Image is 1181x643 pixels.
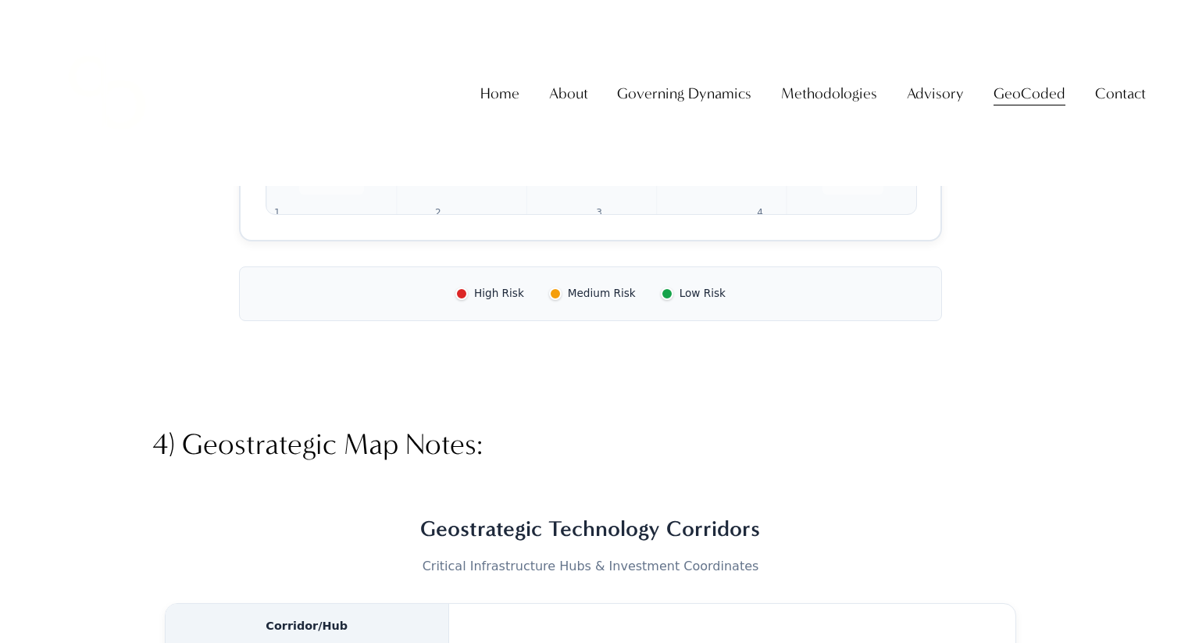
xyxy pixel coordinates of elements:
a: folder dropdown [1095,78,1146,109]
div: 1 [274,199,280,227]
p: Critical Infrastructure Hubs & Investment Coordinates [165,555,1017,578]
span: Low Risk [680,280,726,307]
a: folder dropdown [907,78,964,109]
a: folder dropdown [549,78,588,109]
span: Methodologies [781,80,877,107]
div: 2 [435,199,441,227]
a: Home [480,78,519,109]
img: Christopher Sanchez &amp; Co. [35,21,179,165]
a: folder dropdown [781,78,877,109]
span: Contact [1095,80,1146,107]
span: GeoCoded [994,80,1065,107]
span: Governing Dynamics [617,80,751,107]
a: folder dropdown [994,78,1065,109]
h3: 4) Geostrategic Map Notes: [152,425,1029,464]
span: Medium Risk [568,280,636,307]
span: About [549,80,588,107]
a: folder dropdown [617,78,751,109]
span: Advisory [907,80,964,107]
h1: Geostrategic Technology Corridors [165,516,1017,543]
div: 4 [757,199,763,227]
div: 3 [596,199,602,227]
span: High Risk [474,280,524,307]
